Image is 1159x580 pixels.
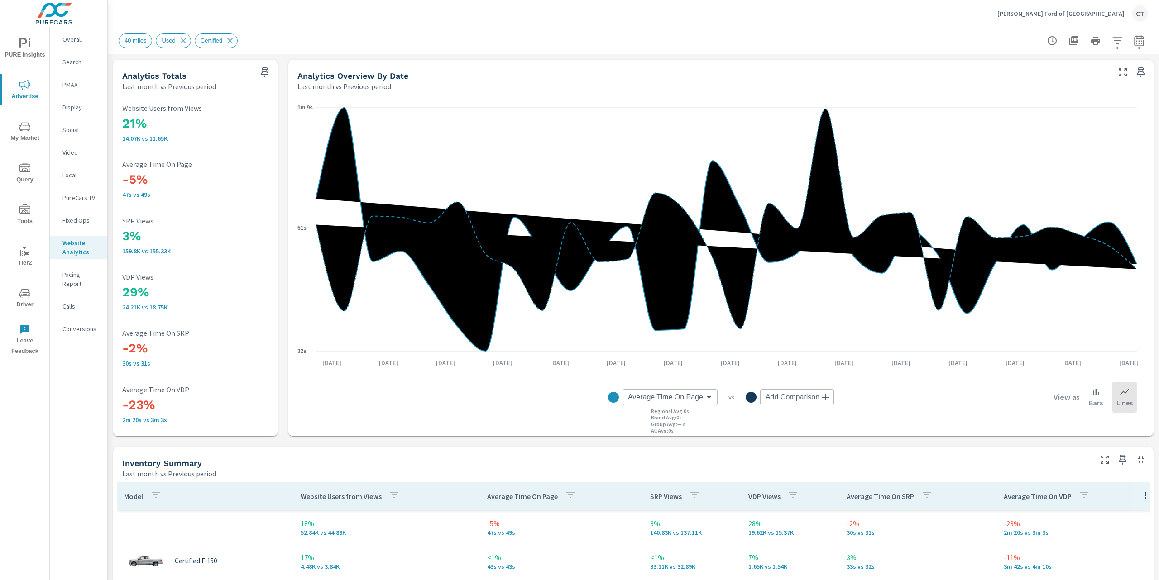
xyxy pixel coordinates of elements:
p: 14,069 vs 11,652 [122,135,268,142]
h6: View as [1054,393,1080,402]
h5: Analytics Totals [122,71,187,81]
p: Website Analytics [62,238,100,257]
text: 51s [297,225,307,231]
p: 47s vs 49s [487,529,636,536]
div: Used [156,33,191,48]
div: Local [50,168,107,182]
p: Local [62,171,100,180]
div: Overall [50,33,107,46]
div: nav menu [0,27,49,360]
p: [DATE] [999,358,1031,367]
p: [DATE] [373,358,404,367]
span: Certified [195,37,228,44]
p: -11% [1004,552,1151,563]
p: [DATE] [885,358,917,367]
p: Website Users from Views [122,104,268,112]
p: [DATE] [430,358,461,367]
p: 33s vs 32s [847,563,989,570]
p: vs [718,393,746,401]
p: Video [62,148,100,157]
p: 30s vs 31s [847,529,989,536]
p: [DATE] [1056,358,1087,367]
div: Video [50,146,107,159]
p: SRP Views [122,217,268,225]
p: Last month vs Previous period [297,81,391,92]
p: Average Time On VDP [122,385,268,394]
p: 43s vs 43s [487,563,636,570]
p: VDP Views [122,273,268,281]
button: "Export Report to PDF" [1065,32,1083,50]
div: PMAX [50,78,107,91]
span: Advertise [3,80,47,102]
p: 19,624 vs 15,368 [748,529,832,536]
p: Lines [1116,397,1133,408]
span: Tier2 [3,246,47,268]
button: Apply Filters [1108,32,1126,50]
div: Website Analytics [50,236,107,259]
span: My Market [3,121,47,143]
p: 18% [301,518,473,529]
button: Print Report [1087,32,1105,50]
div: Certified [195,33,238,48]
p: Website Users from Views [301,492,382,501]
p: 52,839 vs 44,881 [301,529,473,536]
p: 140,830 vs 137,112 [650,529,734,536]
p: 30s vs 31s [122,360,268,367]
p: Average Time On SRP [847,492,914,501]
span: Add Comparison [766,393,819,402]
p: All Avg : 0s [651,428,674,434]
p: Social [62,125,100,134]
p: Last month vs Previous period [122,468,216,479]
span: Save this to your personalized report [1134,65,1148,80]
button: Select Date Range [1130,32,1148,50]
p: [PERSON_NAME] Ford of [GEOGRAPHIC_DATA] [997,10,1125,18]
text: 32s [297,348,307,354]
div: Calls [50,300,107,313]
p: 2m 20s vs 3m 3s [122,416,268,423]
p: 3m 42s vs 4m 10s [1004,563,1151,570]
h3: 3% [122,228,268,244]
p: [DATE] [1113,358,1145,367]
span: Save this to your personalized report [1116,452,1130,467]
span: Used [156,37,181,44]
span: Leave Feedback [3,324,47,357]
p: Calls [62,302,100,311]
p: Average Time On Page [487,492,558,501]
p: Search [62,57,100,67]
button: Make Fullscreen [1097,452,1112,467]
p: [DATE] [942,358,974,367]
p: 33,106 vs 32,891 [650,563,734,570]
h3: -5% [122,172,268,187]
p: [DATE] [828,358,860,367]
p: Group Avg : — s [651,421,685,428]
p: 24,214 vs 18,748 [122,304,268,311]
span: Driver [3,288,47,310]
span: 40 miles [119,37,152,44]
p: VDP Views [748,492,781,501]
span: Query [3,163,47,185]
h5: Inventory Summary [122,458,202,468]
p: Conversions [62,324,100,333]
p: 4,479 vs 3,842 [301,563,473,570]
p: Average Time On SRP [122,329,268,337]
p: [DATE] [600,358,632,367]
div: Average Time On Page [623,389,718,405]
div: Display [50,100,107,114]
p: 2m 20s vs 3m 3s [1004,529,1151,536]
p: Bars [1089,397,1103,408]
p: [DATE] [771,358,803,367]
p: -23% [1004,518,1151,529]
div: CT [1132,5,1148,22]
p: -5% [487,518,636,529]
text: 1m 9s [297,105,313,111]
p: [DATE] [316,358,348,367]
p: Model [124,492,143,501]
p: [DATE] [487,358,518,367]
span: Tools [3,204,47,227]
p: Pacing Report [62,270,100,288]
p: Brand Avg : 0s [651,414,682,421]
span: PURE Insights [3,38,47,60]
p: <1% [650,552,734,563]
p: PMAX [62,80,100,89]
p: Regional Avg : 0s [651,408,689,414]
